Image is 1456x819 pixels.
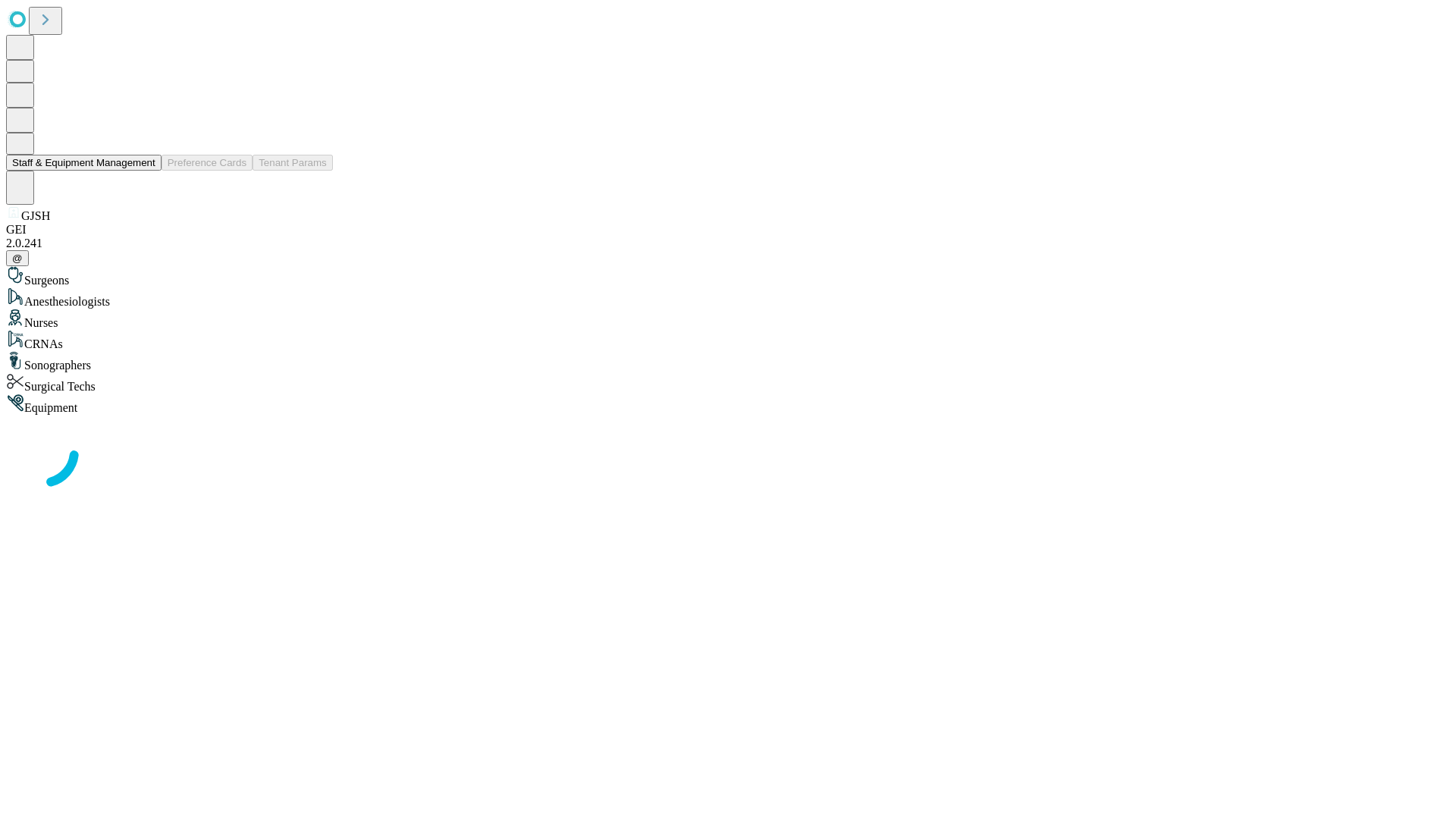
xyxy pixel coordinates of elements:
[6,394,1450,415] div: Equipment
[6,237,1450,250] div: 2.0.241
[162,155,253,171] button: Preference Cards
[12,253,23,264] span: @
[6,287,1450,309] div: Anesthesiologists
[6,351,1450,372] div: Sonographers
[21,209,50,222] span: GJSH
[6,223,1450,237] div: GEI
[6,330,1450,351] div: CRNAs
[253,155,333,171] button: Tenant Params
[6,266,1450,287] div: Surgeons
[6,250,29,266] button: @
[6,155,162,171] button: Staff & Equipment Management
[6,309,1450,330] div: Nurses
[6,372,1450,394] div: Surgical Techs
